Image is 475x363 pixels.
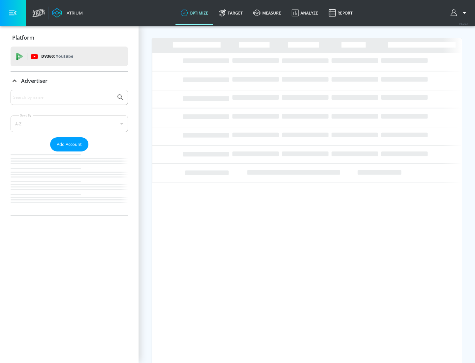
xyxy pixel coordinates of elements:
[12,34,34,41] p: Platform
[11,115,128,132] div: A-Z
[248,1,286,25] a: measure
[11,90,128,215] div: Advertiser
[41,53,73,60] p: DV360:
[459,22,468,25] span: v 4.25.4
[286,1,323,25] a: Analyze
[21,77,47,84] p: Advertiser
[56,53,73,60] p: Youtube
[213,1,248,25] a: Target
[11,28,128,47] div: Platform
[11,47,128,66] div: DV360: Youtube
[175,1,213,25] a: optimize
[323,1,358,25] a: Report
[52,8,83,18] a: Atrium
[19,113,33,117] label: Sort By
[50,137,88,151] button: Add Account
[11,72,128,90] div: Advertiser
[64,10,83,16] div: Atrium
[57,141,82,148] span: Add Account
[11,151,128,215] nav: list of Advertiser
[13,93,113,102] input: Search by name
